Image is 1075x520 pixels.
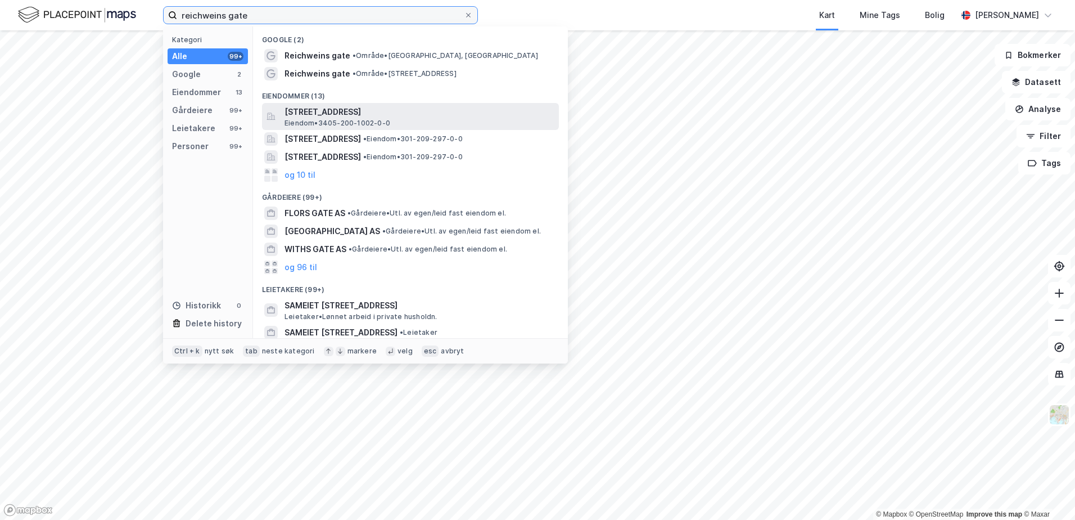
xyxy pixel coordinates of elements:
[876,510,907,518] a: Mapbox
[441,347,464,356] div: avbryt
[228,52,243,61] div: 99+
[1049,404,1070,425] img: Z
[284,326,398,339] span: SAMEIET [STREET_ADDRESS]
[284,132,361,146] span: [STREET_ADDRESS]
[284,49,350,62] span: Reichweins gate
[234,88,243,97] div: 13
[1018,152,1071,174] button: Tags
[909,510,964,518] a: OpenStreetMap
[228,106,243,115] div: 99+
[284,299,554,312] span: SAMEIET [STREET_ADDRESS]
[253,276,568,297] div: Leietakere (99+)
[353,51,356,60] span: •
[1002,71,1071,93] button: Datasett
[228,124,243,133] div: 99+
[349,245,507,254] span: Gårdeiere • Utl. av egen/leid fast eiendom el.
[347,347,377,356] div: markere
[177,7,464,24] input: Søk på adresse, matrikkel, gårdeiere, leietakere eller personer
[172,104,213,117] div: Gårdeiere
[253,83,568,103] div: Eiendommer (13)
[400,328,437,337] span: Leietaker
[234,301,243,310] div: 0
[284,67,350,80] span: Reichweins gate
[186,317,242,330] div: Delete history
[1017,125,1071,147] button: Filter
[422,346,439,357] div: esc
[966,510,1022,518] a: Improve this map
[819,8,835,22] div: Kart
[353,51,538,60] span: Område • [GEOGRAPHIC_DATA], [GEOGRAPHIC_DATA]
[172,68,201,81] div: Google
[284,119,390,128] span: Eiendom • 3405-200-1002-0-0
[860,8,900,22] div: Mine Tags
[284,225,380,238] span: [GEOGRAPHIC_DATA] AS
[363,135,367,143] span: •
[363,135,463,144] span: Eiendom • 301-209-297-0-0
[172,299,221,312] div: Historikk
[349,245,352,253] span: •
[284,243,346,256] span: WITHS GATE AS
[3,504,53,517] a: Mapbox homepage
[975,8,1039,22] div: [PERSON_NAME]
[284,105,554,119] span: [STREET_ADDRESS]
[205,347,234,356] div: nytt søk
[363,153,367,161] span: •
[284,150,361,164] span: [STREET_ADDRESS]
[284,168,315,182] button: og 10 til
[18,5,136,25] img: logo.f888ab2527a4732fd821a326f86c7f29.svg
[172,346,202,357] div: Ctrl + k
[253,184,568,204] div: Gårdeiere (99+)
[262,347,315,356] div: neste kategori
[347,209,506,218] span: Gårdeiere • Utl. av egen/leid fast eiendom el.
[284,261,317,274] button: og 96 til
[398,347,413,356] div: velg
[228,142,243,151] div: 99+
[172,50,187,63] div: Alle
[353,69,356,78] span: •
[1005,98,1071,120] button: Analyse
[284,207,345,220] span: FLORS GATE AS
[172,122,215,135] div: Leietakere
[382,227,386,235] span: •
[353,69,457,78] span: Område • [STREET_ADDRESS]
[400,328,403,337] span: •
[234,70,243,79] div: 2
[172,86,221,99] div: Eiendommer
[995,44,1071,66] button: Bokmerker
[1019,466,1075,520] iframe: Chat Widget
[363,153,463,162] span: Eiendom • 301-209-297-0-0
[925,8,945,22] div: Bolig
[172,140,209,153] div: Personer
[382,227,541,236] span: Gårdeiere • Utl. av egen/leid fast eiendom el.
[243,346,260,357] div: tab
[172,35,248,44] div: Kategori
[347,209,351,217] span: •
[284,312,437,321] span: Leietaker • Lønnet arbeid i private husholdn.
[253,26,568,47] div: Google (2)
